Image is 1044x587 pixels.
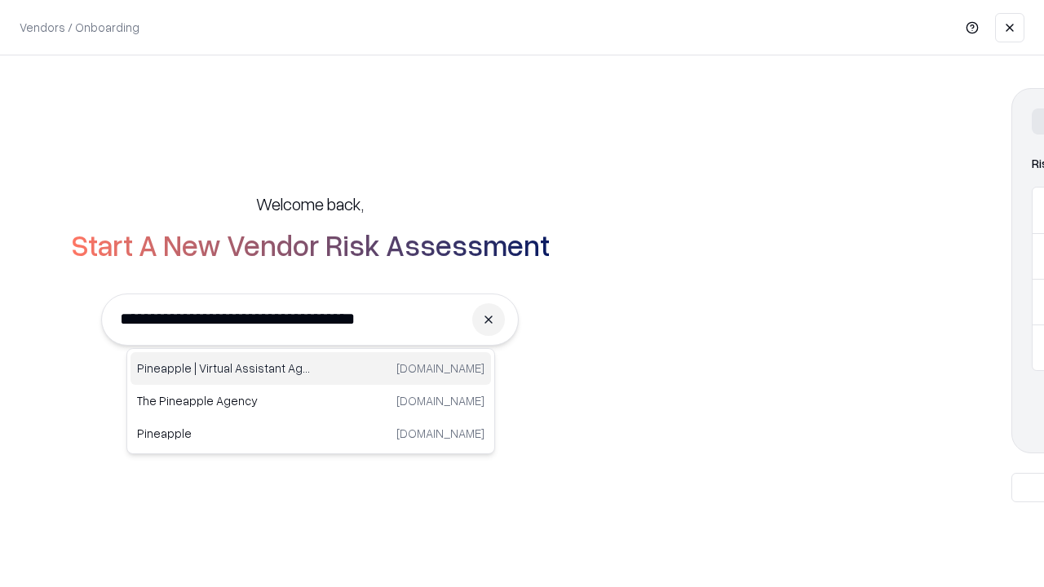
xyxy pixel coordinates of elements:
p: [DOMAIN_NAME] [396,360,484,377]
h5: Welcome back, [256,192,364,215]
p: Pineapple | Virtual Assistant Agency [137,360,311,377]
p: The Pineapple Agency [137,392,311,409]
p: Vendors / Onboarding [20,19,139,36]
p: [DOMAIN_NAME] [396,392,484,409]
p: Pineapple [137,425,311,442]
p: [DOMAIN_NAME] [396,425,484,442]
h2: Start A New Vendor Risk Assessment [71,228,550,261]
div: Suggestions [126,348,495,454]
